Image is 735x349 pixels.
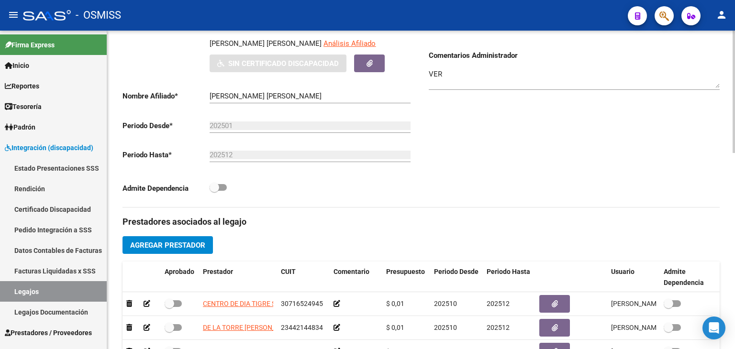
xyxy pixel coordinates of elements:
p: [PERSON_NAME] [PERSON_NAME] [210,38,322,49]
span: 202512 [487,324,510,331]
span: [PERSON_NAME] [DATE] [611,324,686,331]
span: - OSMISS [76,5,121,26]
datatable-header-cell: Prestador [199,262,277,293]
div: Open Intercom Messenger [702,316,725,339]
span: 30716524945 [281,300,323,307]
button: Agregar Prestador [122,236,213,254]
span: Integración (discapacidad) [5,142,93,153]
h3: Comentarios Administrador [429,50,720,61]
datatable-header-cell: Presupuesto [382,262,430,293]
button: Sin Certificado Discapacidad [210,55,346,72]
span: Comentario [334,268,369,275]
p: Nombre Afiliado [122,91,210,101]
span: 202512 [487,300,510,307]
p: Admite Dependencia [122,183,210,194]
span: CUIT [281,268,296,275]
span: Usuario [611,268,635,275]
p: Periodo Desde [122,120,210,131]
datatable-header-cell: Comentario [330,262,382,293]
span: Admite Dependencia [664,268,704,286]
span: 23442144834 [281,324,323,331]
span: Firma Express [5,40,55,50]
span: 202510 [434,324,457,331]
span: Prestadores / Proveedores [5,327,92,338]
span: Prestador [203,268,233,275]
span: Periodo Hasta [487,268,530,275]
datatable-header-cell: Periodo Desde [430,262,483,293]
span: [PERSON_NAME] [DATE] [611,300,686,307]
span: Aprobado [165,268,194,275]
span: Periodo Desde [434,268,479,275]
span: Sin Certificado Discapacidad [228,59,339,68]
mat-icon: person [716,9,727,21]
span: Agregar Prestador [130,241,205,250]
datatable-header-cell: CUIT [277,262,330,293]
span: CENTRO DE DIA TIGRE S.R.L [203,300,288,307]
span: Reportes [5,81,39,91]
span: DE LA TORRE [PERSON_NAME] [203,324,296,331]
span: Tesorería [5,101,42,112]
span: $ 0,01 [386,300,404,307]
datatable-header-cell: Periodo Hasta [483,262,535,293]
span: 202510 [434,300,457,307]
datatable-header-cell: Admite Dependencia [660,262,713,293]
span: Inicio [5,60,29,71]
mat-icon: menu [8,9,19,21]
h3: Prestadores asociados al legajo [122,215,720,229]
span: $ 0,01 [386,324,404,331]
p: Periodo Hasta [122,150,210,160]
span: Análisis Afiliado [323,39,376,48]
datatable-header-cell: Usuario [607,262,660,293]
span: Padrón [5,122,35,132]
span: Presupuesto [386,268,425,275]
datatable-header-cell: Aprobado [161,262,199,293]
